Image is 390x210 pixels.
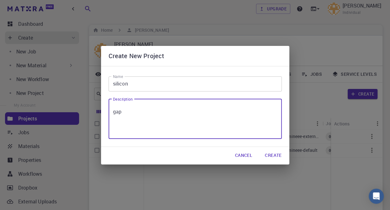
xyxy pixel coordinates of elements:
span: Assistance [10,4,40,10]
label: Description [113,97,133,102]
button: Create [260,149,286,162]
div: Open Intercom Messenger [369,189,384,204]
button: Cancel [230,149,257,162]
h6: Create New Project [109,51,164,61]
label: Name [113,74,123,79]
